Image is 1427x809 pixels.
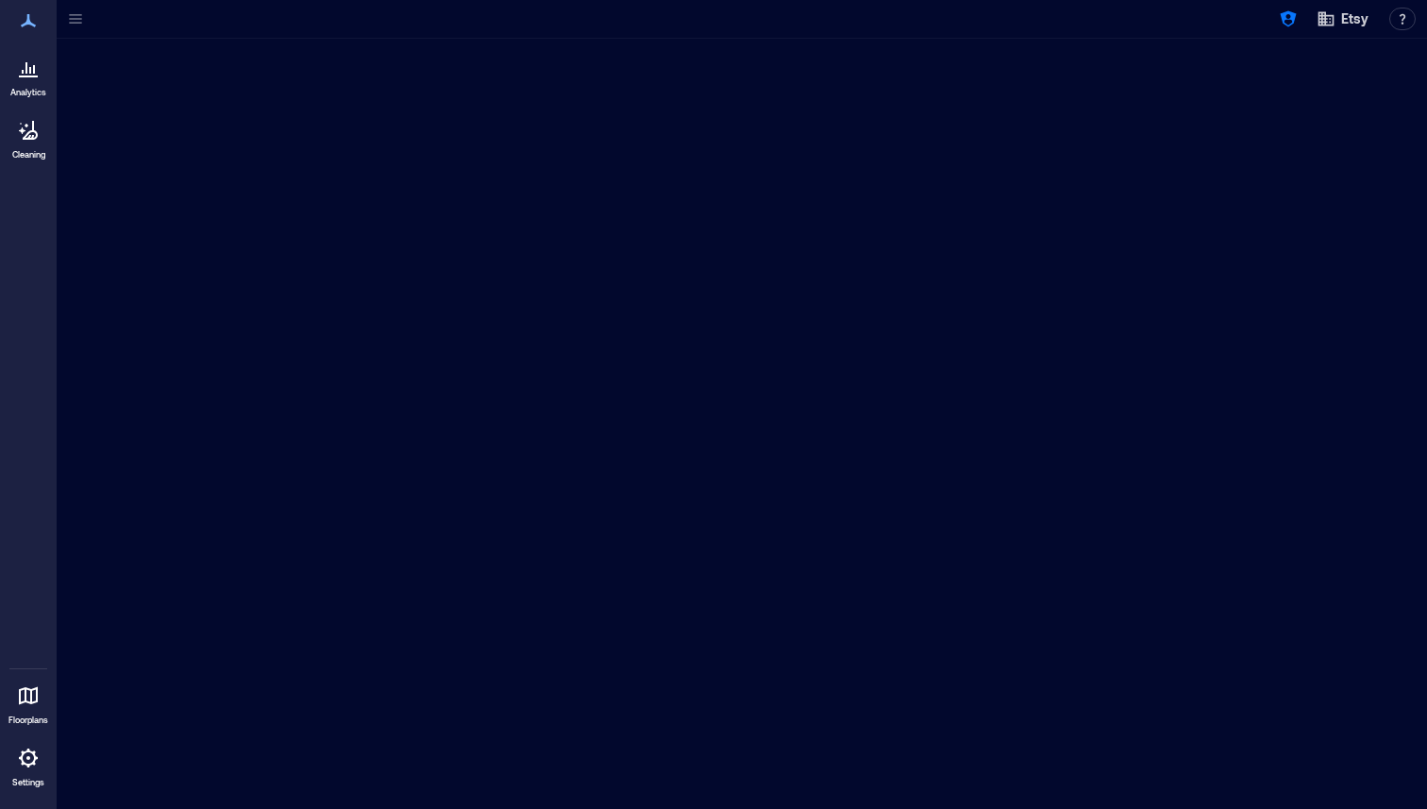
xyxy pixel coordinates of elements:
p: Cleaning [12,149,45,160]
a: Floorplans [3,673,54,732]
p: Analytics [10,87,46,98]
a: Settings [6,735,51,794]
a: Cleaning [5,108,52,166]
p: Floorplans [8,715,48,726]
button: Etsy [1311,4,1374,34]
span: Etsy [1341,9,1368,28]
p: Settings [12,777,44,788]
a: Analytics [5,45,52,104]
